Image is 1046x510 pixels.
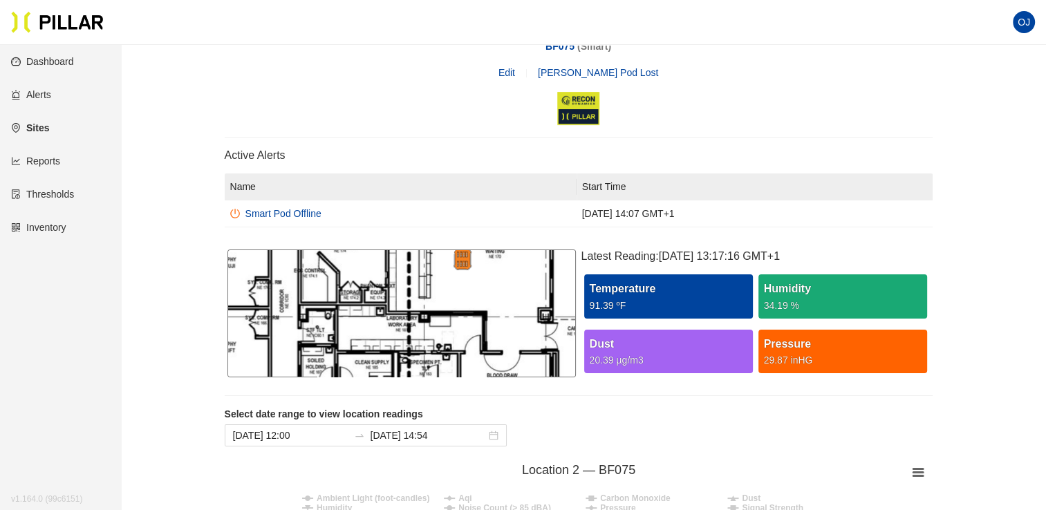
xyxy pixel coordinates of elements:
[11,11,104,33] img: Pillar Technologies
[600,493,671,503] tspan: Carbon Monoxide
[11,122,49,133] a: environmentSites
[458,493,471,503] tspan: Aqi
[230,206,571,221] a: Smart Pod Offline
[581,249,930,263] h4: Latest Reading: [DATE] 13:17:16 GMT+1
[590,335,747,352] div: Dust
[575,39,611,54] span: ( Smart )
[590,280,747,297] div: Temperature
[225,173,577,200] th: Name
[1018,11,1030,33] span: OJ
[590,352,747,368] div: 20.39 µg/m3
[590,298,747,313] div: 91.39 ºF
[11,89,51,100] a: alertAlerts
[225,407,933,422] label: Select date range to view location readings
[11,56,74,67] a: dashboardDashboard
[556,91,601,126] img: Recon Pillar Construction
[498,65,515,80] a: Edit
[230,209,240,218] span: poweroff
[225,149,933,162] h4: Active Alerts
[11,189,74,200] a: exceptionThresholds
[577,173,933,200] th: Start Time
[538,67,658,78] span: [PERSON_NAME] Pod Lost
[354,430,365,441] span: swap-right
[764,335,922,352] div: Pressure
[233,428,348,443] input: Start date
[489,431,498,440] span: close-circle
[764,298,922,313] div: 34.19 %
[521,463,635,477] tspan: Location 2 — BF075
[11,222,66,233] a: qrcodeInventory
[742,493,760,503] tspan: Dust
[764,280,922,297] div: Humidity
[371,428,486,443] input: End date
[764,352,922,368] div: 29.87 inHG
[354,430,365,441] span: to
[438,248,487,270] img: Marker
[545,39,575,54] a: BF075
[582,208,675,219] span: [DATE] 14:07 GMT+1
[245,206,321,221] div: Smart Pod Offline
[11,155,60,167] a: line-chartReports
[317,493,429,503] tspan: Ambient Light (foot-candles)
